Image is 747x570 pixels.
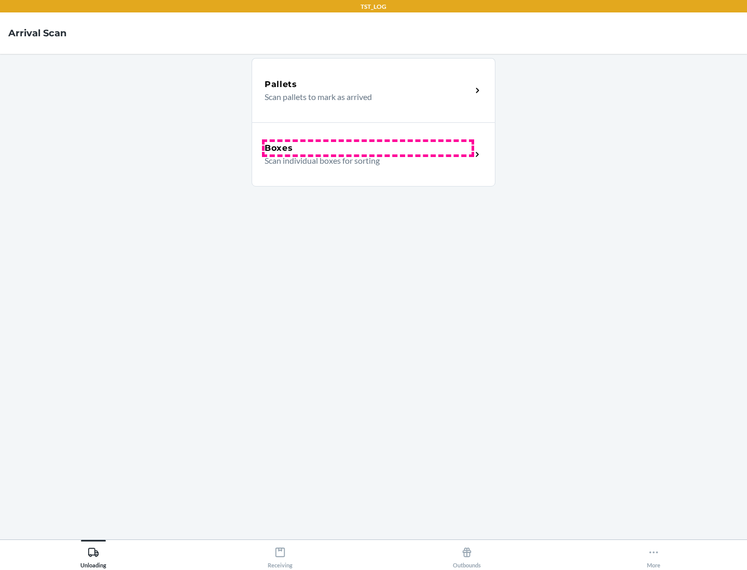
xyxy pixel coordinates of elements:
[187,540,374,568] button: Receiving
[268,543,293,568] div: Receiving
[265,78,297,91] h5: Pallets
[647,543,660,568] div: More
[265,142,293,154] h5: Boxes
[252,58,495,122] a: PalletsScan pallets to mark as arrived
[265,91,463,103] p: Scan pallets to mark as arrived
[453,543,481,568] div: Outbounds
[361,2,386,11] p: TST_LOG
[374,540,560,568] button: Outbounds
[80,543,106,568] div: Unloading
[265,154,463,167] p: Scan individual boxes for sorting
[560,540,747,568] button: More
[252,122,495,187] a: BoxesScan individual boxes for sorting
[8,26,66,40] h4: Arrival Scan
